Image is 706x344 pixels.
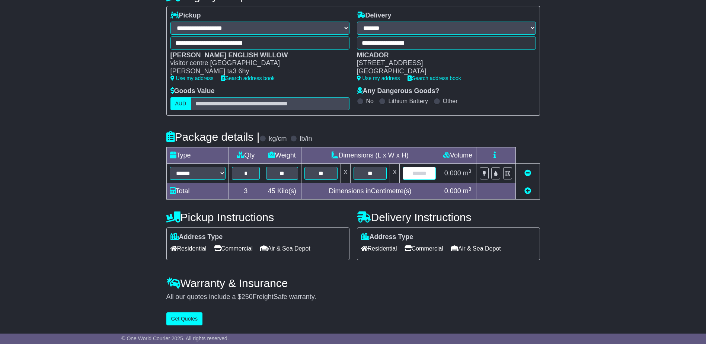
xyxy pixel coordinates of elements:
[444,187,461,195] span: 0.000
[263,147,301,163] td: Weight
[463,187,472,195] span: m
[121,335,229,341] span: © One World Courier 2025. All rights reserved.
[357,59,528,67] div: [STREET_ADDRESS]
[388,98,428,105] label: Lithium Battery
[405,243,443,254] span: Commercial
[263,183,301,199] td: Kilo(s)
[357,87,440,95] label: Any Dangerous Goods?
[444,169,461,177] span: 0.000
[357,211,540,223] h4: Delivery Instructions
[524,169,531,177] a: Remove this item
[166,277,540,289] h4: Warranty & Insurance
[300,135,312,143] label: lb/in
[357,51,528,60] div: MICADOR
[301,183,439,199] td: Dimensions in Centimetre(s)
[341,163,350,183] td: x
[170,233,223,241] label: Address Type
[361,233,413,241] label: Address Type
[408,75,461,81] a: Search address book
[469,186,472,192] sup: 3
[357,67,528,76] div: [GEOGRAPHIC_DATA]
[170,243,207,254] span: Residential
[166,183,229,199] td: Total
[166,293,540,301] div: All our quotes include a $ FreightSafe warranty.
[366,98,374,105] label: No
[390,163,400,183] td: x
[166,312,203,325] button: Get Quotes
[439,147,476,163] td: Volume
[443,98,458,105] label: Other
[170,75,214,81] a: Use my address
[361,243,397,254] span: Residential
[524,187,531,195] a: Add new item
[242,293,253,300] span: 250
[469,168,472,174] sup: 3
[269,135,287,143] label: kg/cm
[357,12,392,20] label: Delivery
[229,147,263,163] td: Qty
[170,87,215,95] label: Goods Value
[463,169,472,177] span: m
[166,131,260,143] h4: Package details |
[357,75,400,81] a: Use my address
[451,243,501,254] span: Air & Sea Depot
[170,12,201,20] label: Pickup
[170,97,191,110] label: AUD
[268,187,275,195] span: 45
[221,75,275,81] a: Search address book
[170,51,342,60] div: [PERSON_NAME] ENGLISH WILLOW
[166,211,349,223] h4: Pickup Instructions
[166,147,229,163] td: Type
[170,67,342,76] div: [PERSON_NAME] ta3 6hy
[301,147,439,163] td: Dimensions (L x W x H)
[170,59,342,67] div: visitor centre [GEOGRAPHIC_DATA]
[229,183,263,199] td: 3
[260,243,310,254] span: Air & Sea Depot
[214,243,253,254] span: Commercial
